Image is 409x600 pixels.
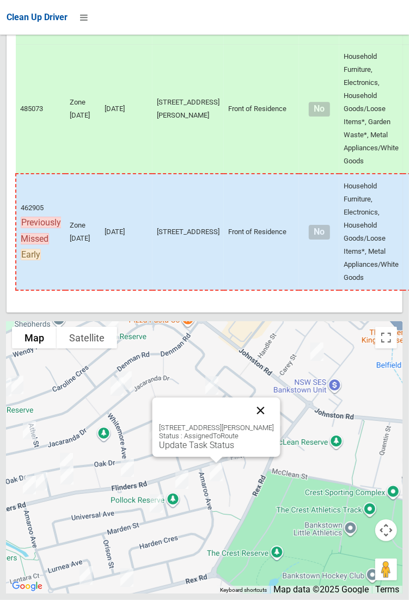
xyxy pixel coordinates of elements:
button: Close [247,397,273,424]
div: 14 Binalong Avenue, GEORGES HALL NSW 2198<br>Status : Collected<br><a href="/driver/booking/48555... [201,372,223,399]
div: 125 Amaroo Avenue, GEORGES HALL NSW 2198<br>Status : AssignedToRoute<br><a href="/driver/booking/... [205,458,227,486]
span: No [309,102,330,117]
a: Update Task Status [158,440,234,450]
td: [DATE] [100,45,152,174]
td: [DATE] [100,174,152,290]
td: Zone [DATE] [65,45,100,174]
div: 142 Flinders Road, GEORGES HALL NSW 2198<br>Status : Collected<br><a href="/driver/booking/485073... [19,472,40,499]
div: 17 Jacaranda Drive, GEORGES HALL NSW 2198<br>Status : Collected<br><a href="/driver/booking/47972... [19,417,40,444]
button: Keyboard shortcuts [220,586,267,594]
button: Map camera controls [375,519,397,541]
div: 86 Caroline Crescent, GEORGES HALL NSW 2198<br>Status : Collected<br><a href="/driver/booking/485... [6,371,28,399]
span: No [309,225,330,240]
td: [STREET_ADDRESS][PERSON_NAME] [152,45,224,174]
img: Google [9,579,45,593]
div: 4 Barlow Place, GEORGES HALL NSW 2198<br>Status : AssignedToRoute<br><a href="/driver/booking/485... [171,466,193,493]
h4: Normal sized [303,228,335,237]
span: Previously Missed [21,217,61,244]
div: 128a Flinders Road, GEORGES HALL NSW 2198<br>Status : Collected<br><a href="/driver/booking/48649... [56,462,78,489]
div: 25 Oak Drive, GEORGES HALL NSW 2198<br>Status : Collected<br><a href="/driver/booking/485078/comp... [56,449,77,476]
td: 462905 [16,174,65,290]
a: Terms (opens in new tab) [375,584,399,595]
div: 61 Universal Avenue, GEORGES HALL NSW 2198<br>Status : AssignedToRoute<br><a href="/driver/bookin... [145,490,167,517]
button: Show satellite imagery [57,327,117,348]
button: Show street map [12,327,57,348]
div: 4 Flinders Road, GEORGES HALL NSW 2198<br>Status : AssignedToRoute<br><a href="/driver/booking/47... [264,416,286,443]
div: 43 Amaroo Avenue, GEORGES HALL NSW 2198<br>Status : Collected<br><a href="/driver/booking/486249/... [75,562,97,589]
div: 6 Tucabia Avenue, GEORGES HALL NSW 2198<br>Status : Collected<br><a href="/driver/booking/485229/... [114,367,136,394]
div: 59 Jacaranda Drive, GEORGES HALL NSW 2198<br>Status : Collected<br><a href="/driver/booking/48384... [106,373,128,400]
div: 136 Flinders Road, GEORGES HALL NSW 2198<br>Status : Collected<br><a href="/driver/booking/484219... [30,468,52,495]
div: [STREET_ADDRESS][PERSON_NAME] Status : AssignedToRoute [158,424,273,450]
span: Early [21,249,41,260]
div: 5/6 Iona Place, BASS HILL NSW 2197<br>Status : Collected<br><a href="/driver/booking/485311/compl... [306,338,328,365]
a: Click to see this area on Google Maps [9,579,45,593]
div: 28 Caroline Crescent, GEORGES HALL NSW 2198<br>Status : Collected<br><a href="/driver/booking/484... [101,313,123,340]
button: Toggle fullscreen view [375,327,397,348]
div: 92 Flinders Road, GEORGES HALL NSW 2198<br>Status : Collected<br><a href="/driver/booking/486070/... [117,454,138,481]
td: Front of Residence [224,45,299,174]
span: Clean Up Driver [7,12,68,22]
td: Front of Residence [224,174,299,290]
td: Zone [DATE] [65,174,100,290]
td: 485073 [16,45,65,174]
button: Drag Pegman onto the map to open Street View [375,559,397,580]
div: 112 Rex Road, GEORGES HALL NSW 2198<br>Status : Collected<br><a href="/driver/booking/485539/comp... [116,564,138,591]
span: Map data ©2025 Google [273,584,369,595]
td: Household Furniture, Electronics, Household Goods/Loose Items*, Garden Waste*, Metal Appliances/W... [339,45,403,174]
td: Household Furniture, Electronics, Household Goods/Loose Items*, Metal Appliances/White Goods [339,174,403,290]
div: 2 Briar Place, GEORGES HALL NSW 2198<br>Status : Collected<br><a href="/driver/booking/484960/com... [145,418,167,445]
a: Clean Up Driver [7,9,68,26]
td: [STREET_ADDRESS] [152,174,224,290]
h4: Normal sized [303,105,335,114]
